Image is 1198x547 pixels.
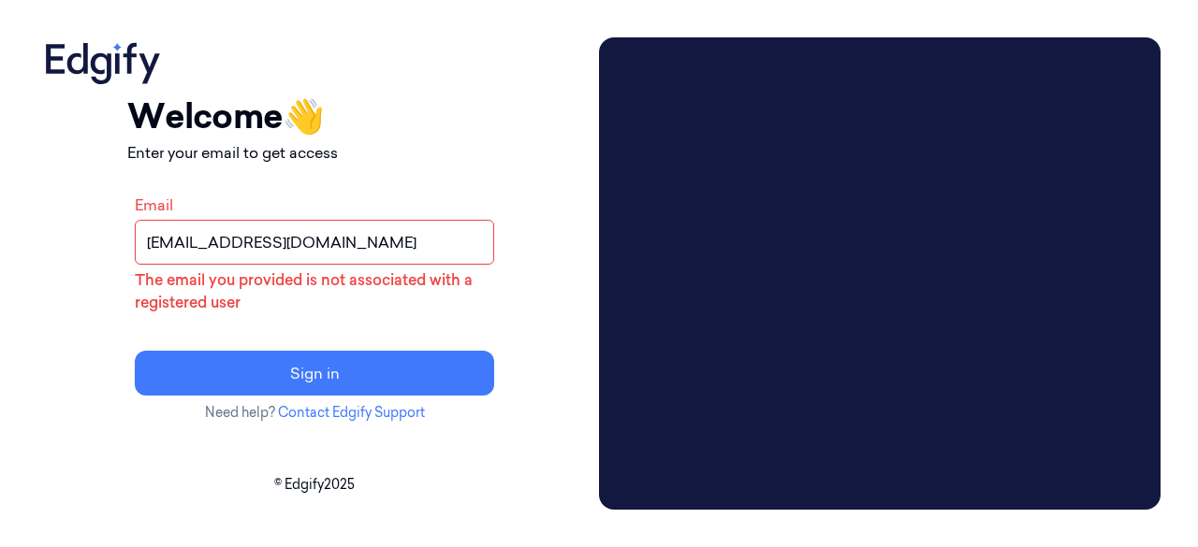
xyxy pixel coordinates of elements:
p: Enter your email to get access [127,141,502,164]
p: Need help? [127,403,502,423]
h1: Welcome 👋 [127,91,502,141]
input: name@example.com [135,220,494,265]
p: The email you provided is not associated with a registered user [135,268,494,313]
button: Sign in [135,351,494,396]
p: © Edgify 2025 [37,475,592,495]
label: Email [135,195,173,214]
a: Contact Edgify Support [278,404,425,421]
